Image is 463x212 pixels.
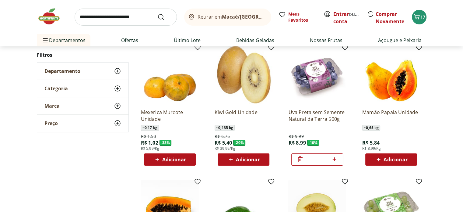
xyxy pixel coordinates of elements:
[310,37,342,44] a: Nossas Frutas
[236,157,260,162] span: Adicionar
[184,9,271,26] button: Retirar emMacaé/[GEOGRAPHIC_DATA]
[288,109,346,122] a: Uva Preta sem Semente Natural da Terra 500g
[222,13,290,20] b: Macaé/[GEOGRAPHIC_DATA]
[362,125,380,131] span: ~ 0,65 kg
[174,37,201,44] a: Último Lote
[307,140,319,146] span: - 10 %
[141,109,199,122] a: Mexerica Murcote Unidade
[333,11,367,25] a: Criar conta
[44,68,80,74] span: Departamento
[37,97,128,114] button: Marca
[141,46,199,104] img: Mexerica Murcote Unidade
[362,139,380,146] span: R$ 5,84
[42,33,49,48] button: Menu
[215,109,272,122] a: Kiwi Gold Unidade
[288,133,303,139] span: R$ 9,99
[412,10,426,24] button: Carrinho
[288,139,306,146] span: R$ 8,99
[288,11,316,23] span: Meus Favoritos
[362,109,420,122] a: Mamão Papaia Unidade
[37,115,128,132] button: Preço
[376,11,404,25] a: Comprar Novamente
[37,63,128,80] button: Departamento
[141,125,159,131] span: ~ 0,17 kg
[37,80,128,97] button: Categoria
[44,120,58,126] span: Preço
[384,157,407,162] span: Adicionar
[42,33,86,48] span: Departamentos
[279,11,316,23] a: Meus Favoritos
[218,153,269,166] button: Adicionar
[141,146,160,151] span: R$ 5,99/Kg
[215,146,235,151] span: R$ 39,99/Kg
[144,153,196,166] button: Adicionar
[365,153,417,166] button: Adicionar
[215,125,235,131] span: ~ 0,135 kg
[160,140,172,146] span: - 33 %
[233,140,245,146] span: - 20 %
[157,13,172,21] button: Submit Search
[215,139,232,146] span: R$ 5,40
[141,133,156,139] span: R$ 1,53
[288,46,346,104] img: Uva Preta sem Semente Natural da Terra 500g
[198,14,265,20] span: Retirar em
[44,85,68,92] span: Categoria
[362,146,381,151] span: R$ 8,99/Kg
[37,49,129,61] h2: Filtros
[75,9,177,26] input: search
[37,7,67,26] img: Hortifruti
[121,37,138,44] a: Ofertas
[162,157,186,162] span: Adicionar
[236,37,274,44] a: Bebidas Geladas
[141,139,158,146] span: R$ 1,02
[44,103,60,109] span: Marca
[378,37,422,44] a: Açougue e Peixaria
[333,11,349,17] a: Entrar
[215,46,272,104] img: Kiwi Gold Unidade
[215,133,230,139] span: R$ 6,75
[420,14,425,20] span: 17
[333,10,360,25] span: ou
[362,46,420,104] img: Mamão Papaia Unidade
